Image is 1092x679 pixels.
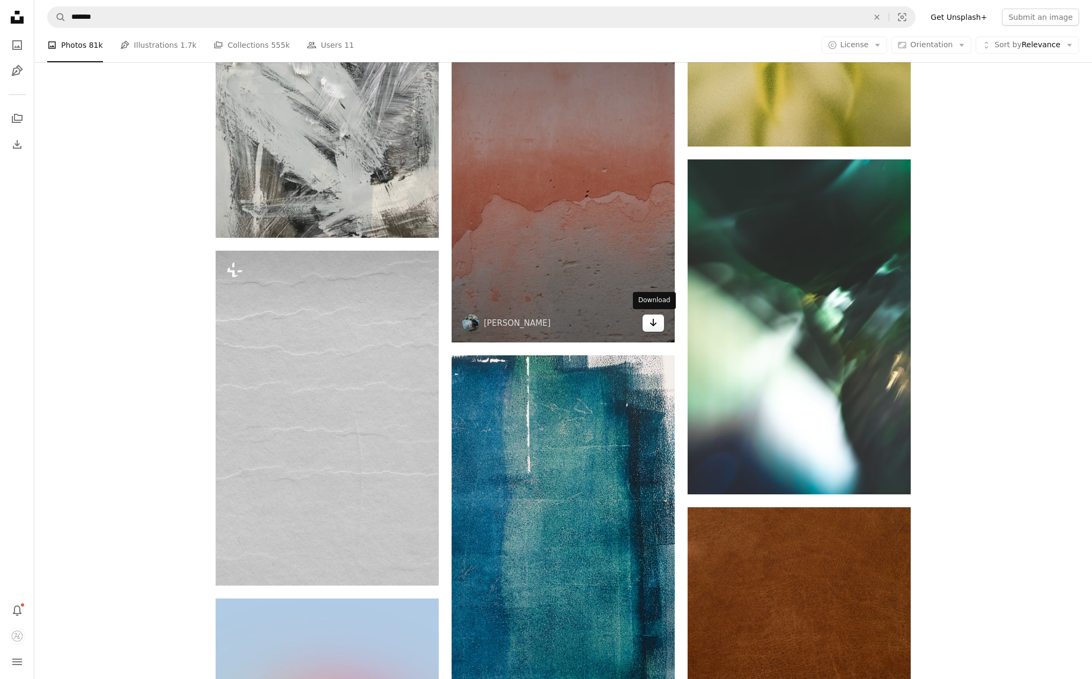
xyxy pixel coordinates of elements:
[688,159,911,494] img: a blurry photo of a green and blue background
[891,36,971,54] button: Orientation
[6,60,28,82] a: Illustrations
[6,625,28,647] button: Profile
[307,28,354,62] a: Users 11
[633,292,676,309] div: Download
[271,39,290,51] span: 555k
[688,669,911,679] a: brown leather
[6,600,28,621] button: Notifications
[47,6,916,28] form: Find visuals sitewide
[180,39,196,51] span: 1.7k
[643,315,664,332] a: Download
[9,627,26,645] img: Avatar of user Hutomo Abrianto
[910,40,953,49] span: Orientation
[1002,9,1079,26] button: Submit an image
[216,413,439,422] a: a white piece of paper with some lines on it
[6,134,28,155] a: Download History
[889,7,915,27] button: Visual search
[216,251,439,586] img: a white piece of paper with some lines on it
[452,163,675,173] a: a red and white wall with a clock on it
[216,84,439,93] a: white and purple abstract painting
[120,28,197,62] a: Illustrations 1.7k
[994,40,1060,50] span: Relevance
[6,651,28,673] button: Menu
[213,28,290,62] a: Collections 555k
[822,36,888,54] button: License
[48,7,66,27] button: Search Unsplash
[452,518,675,528] a: blue textile with water droplets
[840,40,869,49] span: License
[344,39,354,51] span: 11
[462,315,479,332] img: Go to Annie Spratt's profile
[924,9,993,26] a: Get Unsplash+
[6,34,28,56] a: Photos
[6,108,28,129] a: Collections
[6,6,28,30] a: Home — Unsplash
[994,40,1021,49] span: Sort by
[976,36,1079,54] button: Sort byRelevance
[865,7,889,27] button: Clear
[688,322,911,331] a: a blurry photo of a green and blue background
[484,318,551,328] a: [PERSON_NAME]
